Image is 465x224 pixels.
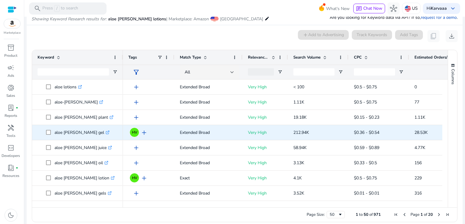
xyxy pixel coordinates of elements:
p: Press to search [42,5,78,12]
span: code_blocks [7,144,15,151]
span: campaign [7,64,15,71]
span: 156 [414,160,422,166]
p: Extended Broad [180,187,237,199]
span: add [133,83,140,91]
img: us.svg [405,5,411,12]
img: amazon.svg [4,19,20,28]
p: Tools [6,133,15,138]
span: lab_profile [7,104,15,111]
span: add [140,175,148,182]
span: to [359,212,363,217]
p: Extended Broad [180,141,237,154]
span: 1.11K [414,114,425,120]
p: Very High [248,187,282,199]
p: Very High [248,96,282,108]
span: 4.77K [414,145,425,151]
span: 77 [414,99,419,105]
span: | Marketplace: Amazon [166,16,209,22]
span: 1 [420,212,423,217]
span: download [448,32,455,40]
span: 4.1K [293,175,302,181]
span: $0.36 - $0.54 [354,130,379,135]
p: US [412,3,418,14]
div: Next Page [437,212,441,217]
b: Karvaaa [431,5,447,11]
p: Very High [248,172,282,184]
p: aloe [PERSON_NAME] lotion [54,172,115,184]
span: inventory_2 [7,44,15,51]
span: $0.5 - $0.75 [354,99,377,105]
button: Open Filter Menu [278,70,282,74]
span: < 100 [293,84,304,90]
p: Developers [2,153,20,158]
span: book_4 [7,164,15,171]
div: Page Size [327,211,345,218]
span: 19.18K [293,114,307,120]
p: Sales [6,93,15,98]
p: Very High [248,141,282,154]
input: Keyword Filter Input [38,68,109,76]
button: chatChat Now [353,4,385,13]
p: Extended Broad [180,111,237,124]
p: aloe [PERSON_NAME] gels [54,187,112,199]
span: add [133,144,140,151]
span: of [424,212,427,217]
div: First Page [394,212,398,217]
span: chat [356,6,362,12]
button: Open Filter Menu [399,70,404,74]
span: $0.15 - $0.23 [354,114,379,120]
span: add [133,99,140,106]
p: Extended Broad [180,126,237,139]
p: aloe-[PERSON_NAME] [54,96,103,108]
div: 50 [330,212,338,217]
input: CPC Filter Input [354,68,395,76]
p: aloe lotions [54,81,82,93]
span: 212.94K [293,130,309,135]
span: $0.5 - $0.75 [354,175,377,181]
span: Chat Now [363,5,382,11]
button: hub [387,2,400,15]
p: aloe [PERSON_NAME] oil [54,157,108,169]
span: Estimated Orders/Month [414,55,451,60]
span: 0 [414,84,417,90]
p: Marketplace [4,31,21,35]
p: Product [4,53,17,58]
span: $0.59 - $0.89 [354,145,379,151]
mat-icon: edit [265,15,269,22]
span: donut_small [7,84,15,91]
span: HV [132,131,137,134]
span: Keyword [38,55,54,60]
span: Relevance Score [248,55,269,60]
span: 20 [428,212,433,217]
span: search [34,5,41,12]
span: 3.52K [293,190,304,196]
span: 58.94K [293,145,307,151]
input: Search Volume Filter Input [293,68,335,76]
span: $0.01 - $0.01 [354,190,379,196]
i: Showing Keyword Research results for: [31,16,107,22]
p: Very High [248,126,282,139]
span: CPC [354,55,362,60]
span: $0.5 - $0.75 [354,84,377,90]
span: fiber_manual_record [16,107,18,109]
button: Open Filter Menu [113,70,117,74]
span: fiber_manual_record [16,167,18,169]
span: 3.13K [293,160,304,166]
button: download [446,30,458,42]
span: What's New [326,3,350,14]
span: 50 [364,212,368,217]
span: All [185,69,190,75]
span: handyman [7,124,15,131]
p: Reports [5,113,17,118]
span: 316 [414,190,422,196]
p: Extended Broad [180,96,237,108]
span: aloe [PERSON_NAME] lotions [108,16,166,22]
p: Hi [427,6,447,11]
span: Columns [450,69,456,84]
span: dark_mode [7,212,15,219]
span: 229 [414,175,422,181]
button: Open Filter Menu [338,70,343,74]
span: 1 [356,212,358,217]
span: add [133,159,140,167]
span: hub [390,5,397,12]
